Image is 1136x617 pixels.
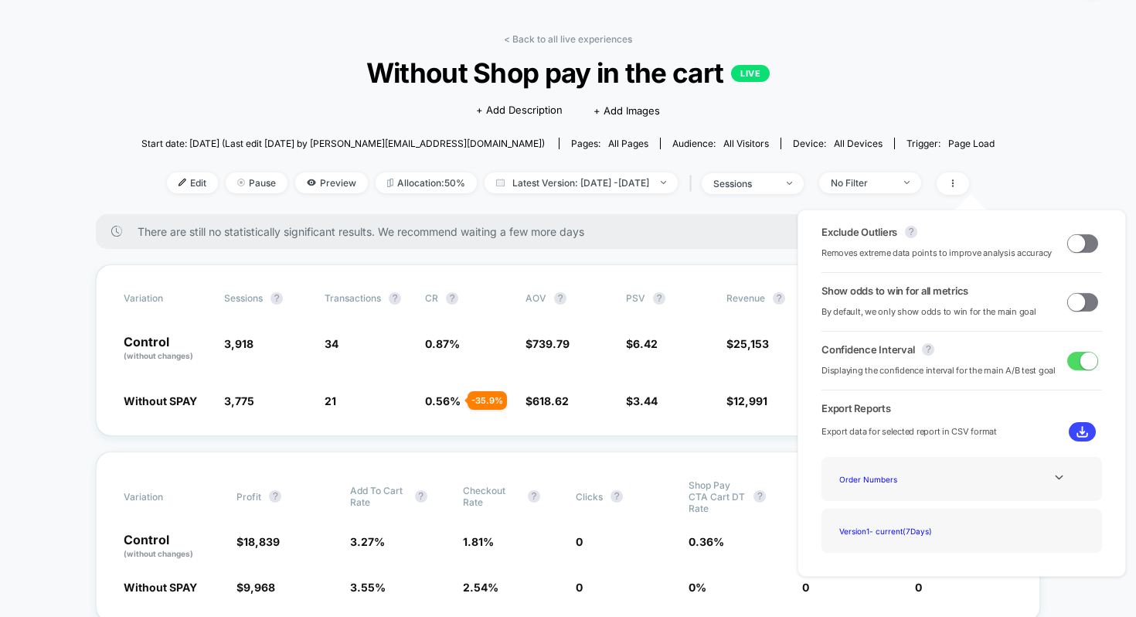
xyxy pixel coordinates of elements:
span: Removes extreme data points to improve analysis accuracy [821,246,1052,261]
span: $ [236,535,280,548]
span: Latest Version: [DATE] - [DATE] [485,172,678,193]
div: No Filter [831,177,893,189]
span: Transactions [325,292,381,304]
div: sessions [713,178,775,189]
div: Trigger: [906,138,995,149]
img: end [661,181,666,184]
span: 3,918 [224,337,253,350]
span: Without Shop pay in the cart [184,56,951,89]
img: rebalance [387,179,393,187]
span: all devices [834,138,883,149]
button: ? [415,490,427,503]
span: Export Reports [821,402,1102,414]
span: (without changes) [124,351,193,360]
span: 2.54 % [463,581,498,594]
span: $ [626,337,658,350]
span: Displaying the confidence interval for the main A/B test goal [821,363,1056,378]
span: Page Load [948,138,995,149]
span: $ [726,337,769,350]
span: Show odds to win for all metrics [821,285,968,297]
a: < Back to all live experiences [504,33,632,45]
button: ? [653,292,665,305]
img: download [1076,426,1088,438]
span: Export data for selected report in CSV format [821,424,997,439]
span: 3.55 % [350,581,386,594]
span: Exclude Outliers [821,226,897,238]
div: - 35.9 % [468,391,507,410]
span: PSV [626,292,645,304]
span: + Add Images [594,104,660,117]
span: 0.87 % [425,337,460,350]
span: $ [525,337,570,350]
p: Control [124,533,221,560]
span: Variation [124,292,209,305]
span: All Visitors [723,138,769,149]
div: Pages: [571,138,648,149]
img: edit [179,179,186,186]
span: Edit [167,172,218,193]
button: ? [270,292,283,305]
span: $ [726,394,767,407]
span: 618.62 [532,394,569,407]
p: LIVE [731,65,770,82]
span: Confidence Interval [821,343,914,356]
button: ? [528,490,540,503]
span: There are still no statistically significant results. We recommend waiting a few more days [138,225,1009,238]
button: ? [753,490,766,503]
span: 9,968 [243,581,275,594]
span: Device: [781,138,894,149]
span: $ [236,581,275,594]
span: Profit [236,491,261,503]
div: Order Numbers [833,469,957,489]
span: 0 [802,581,809,594]
span: Checkout Rate [463,485,520,508]
button: ? [611,490,623,503]
button: ? [446,292,458,305]
span: Without SPAY [124,394,197,407]
span: 6.42 [633,337,658,350]
span: Pause [226,172,287,193]
span: 34 [325,337,338,350]
button: ? [922,343,934,356]
span: 3,775 [224,394,254,407]
span: 0 [915,581,922,594]
div: Version 1 - current ( 7 Days) [833,520,957,541]
span: Variation [124,479,209,514]
span: 0.36 % [689,535,724,548]
span: CR [425,292,438,304]
span: 0.56 % [425,394,461,407]
span: 0 [576,581,583,594]
span: Clicks [576,491,603,503]
span: Start date: [DATE] (Last edit [DATE] by [PERSON_NAME][EMAIL_ADDRESS][DOMAIN_NAME]) [141,138,545,149]
button: ? [389,292,401,305]
span: 18,839 [243,535,280,548]
img: end [237,179,245,186]
button: ? [773,292,785,305]
span: Revenue [726,292,765,304]
span: 1.81 % [463,535,494,548]
span: all pages [608,138,648,149]
img: end [787,182,792,185]
span: $ [525,394,569,407]
button: ? [554,292,566,305]
span: (without changes) [124,549,193,558]
span: 12,991 [733,394,767,407]
span: 0 % [689,581,706,594]
span: By default, we only show odds to win for the main goal [821,305,1036,319]
span: Without SPAY [124,581,197,594]
span: Preview [295,172,368,193]
span: Allocation: 50% [376,172,477,193]
span: Add To Cart Rate [350,485,407,508]
span: Shop Pay CTA cart DT rate [689,479,746,514]
div: Audience: [672,138,769,149]
img: calendar [496,179,505,186]
span: + Add Description [476,103,563,118]
button: ? [905,226,917,238]
span: $ [626,394,658,407]
span: 21 [325,394,336,407]
button: ? [269,490,281,503]
span: 25,153 [733,337,769,350]
span: 3.27 % [350,535,385,548]
img: end [904,181,910,184]
span: 3.44 [633,394,658,407]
